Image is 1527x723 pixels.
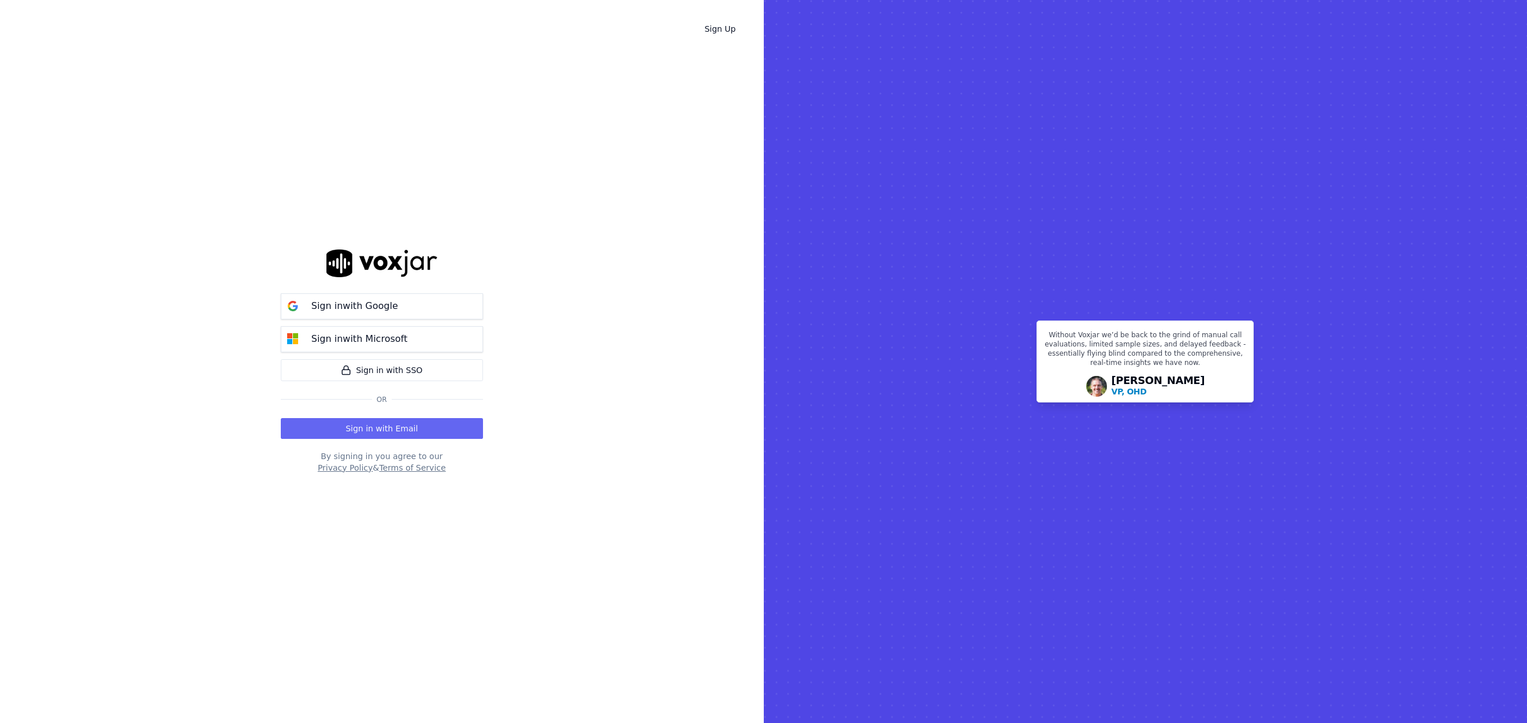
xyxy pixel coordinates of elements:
div: [PERSON_NAME] [1112,375,1205,397]
button: Sign inwith Microsoft [281,326,483,352]
button: Terms of Service [379,462,445,474]
p: VP, OHD [1112,386,1147,397]
a: Sign Up [695,18,745,39]
img: google Sign in button [281,295,304,318]
button: Sign in with Email [281,418,483,439]
p: Without Voxjar we’d be back to the grind of manual call evaluations, limited sample sizes, and de... [1044,330,1246,372]
a: Sign in with SSO [281,359,483,381]
button: Sign inwith Google [281,293,483,319]
p: Sign in with Microsoft [311,332,407,346]
p: Sign in with Google [311,299,398,313]
button: Privacy Policy [318,462,373,474]
img: Avatar [1086,376,1107,397]
img: logo [326,249,437,277]
div: By signing in you agree to our & [281,450,483,474]
img: microsoft Sign in button [281,327,304,351]
span: Or [372,395,392,404]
